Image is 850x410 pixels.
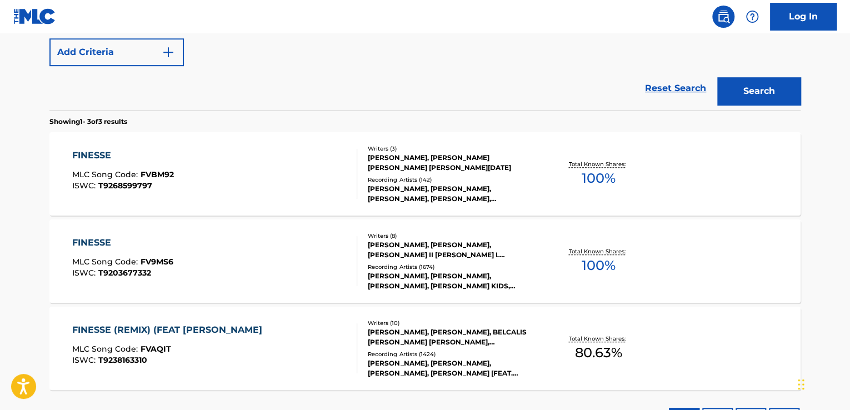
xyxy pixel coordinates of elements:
a: FINESSE (REMIX) (FEAT [PERSON_NAME]MLC Song Code:FVAQITISWC:T9238163310Writers (10)[PERSON_NAME],... [49,307,801,390]
div: FINESSE [72,236,173,249]
span: T9268599797 [98,181,152,191]
img: MLC Logo [13,8,56,24]
div: [PERSON_NAME], [PERSON_NAME], [PERSON_NAME], [PERSON_NAME] [FEAT. CARDI B], [PERSON_NAME]|[PERSON... [368,358,536,378]
p: Total Known Shares: [568,247,628,256]
div: Writers ( 10 ) [368,319,536,327]
iframe: Chat Widget [794,357,850,410]
div: Recording Artists ( 1674 ) [368,263,536,271]
img: search [717,10,730,23]
div: Writers ( 3 ) [368,144,536,153]
div: Drag [798,368,804,401]
span: 100 % [581,256,615,276]
span: ISWC : [72,268,98,278]
div: [PERSON_NAME], [PERSON_NAME], [PERSON_NAME], [PERSON_NAME], [PERSON_NAME] [368,184,536,204]
span: T9238163310 [98,355,147,365]
div: Recording Artists ( 142 ) [368,176,536,184]
div: FINESSE [72,149,174,162]
span: MLC Song Code : [72,169,141,179]
span: 80.63 % [574,343,622,363]
a: Reset Search [639,76,712,101]
span: MLC Song Code : [72,257,141,267]
span: T9203677332 [98,268,151,278]
button: Search [717,77,801,105]
img: help [746,10,759,23]
span: 100 % [581,168,615,188]
div: [PERSON_NAME], [PERSON_NAME], [PERSON_NAME], [PERSON_NAME] KIDS, [PERSON_NAME] [368,271,536,291]
a: FINESSEMLC Song Code:FV9MS6ISWC:T9203677332Writers (8)[PERSON_NAME], [PERSON_NAME], [PERSON_NAME]... [49,219,801,303]
p: Showing 1 - 3 of 3 results [49,117,127,127]
div: [PERSON_NAME], [PERSON_NAME] [PERSON_NAME] [PERSON_NAME][DATE] [368,153,536,173]
div: Writers ( 8 ) [368,232,536,240]
button: Add Criteria [49,38,184,66]
a: Public Search [712,6,734,28]
div: FINESSE (REMIX) (FEAT [PERSON_NAME] [72,323,268,337]
span: ISWC : [72,355,98,365]
a: Log In [770,3,837,31]
img: 9d2ae6d4665cec9f34b9.svg [162,46,175,59]
span: FVAQIT [141,344,171,354]
span: MLC Song Code : [72,344,141,354]
div: [PERSON_NAME], [PERSON_NAME], BELCALIS [PERSON_NAME] [PERSON_NAME], [PERSON_NAME], [PERSON_NAME] ... [368,327,536,347]
p: Total Known Shares: [568,160,628,168]
p: Total Known Shares: [568,334,628,343]
div: Help [741,6,763,28]
div: Recording Artists ( 1424 ) [368,350,536,358]
div: [PERSON_NAME], [PERSON_NAME], [PERSON_NAME] II [PERSON_NAME] L [PERSON_NAME] [PERSON_NAME], [PERS... [368,240,536,260]
a: FINESSEMLC Song Code:FVBM92ISWC:T9268599797Writers (3)[PERSON_NAME], [PERSON_NAME] [PERSON_NAME] ... [49,132,801,216]
span: FV9MS6 [141,257,173,267]
span: ISWC : [72,181,98,191]
span: FVBM92 [141,169,174,179]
